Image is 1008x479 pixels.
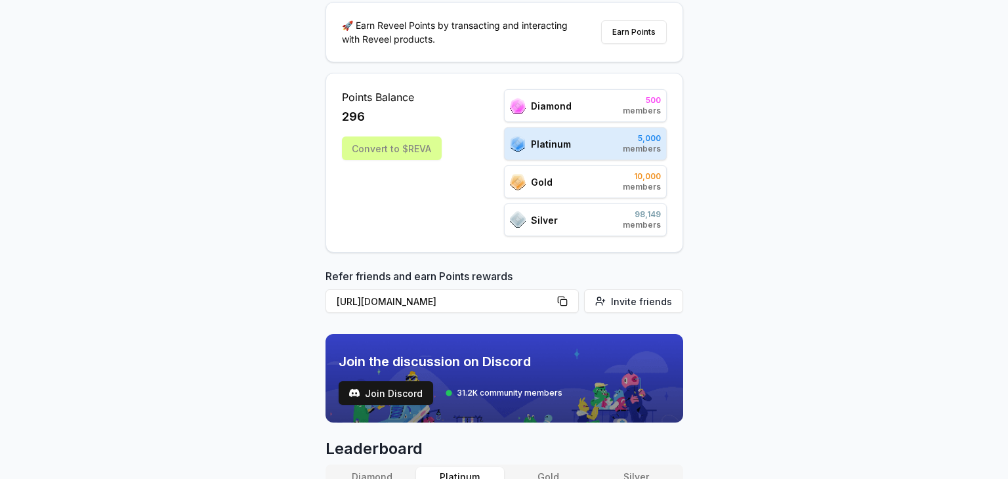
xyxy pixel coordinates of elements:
[325,438,683,459] span: Leaderboard
[510,98,526,114] img: ranks_icon
[365,386,423,400] span: Join Discord
[601,20,667,44] button: Earn Points
[531,137,571,151] span: Platinum
[325,289,579,313] button: [URL][DOMAIN_NAME]
[611,295,672,308] span: Invite friends
[531,99,572,113] span: Diamond
[623,220,661,230] span: members
[325,334,683,423] img: discord_banner
[623,95,661,106] span: 500
[623,209,661,220] span: 98,149
[510,174,526,190] img: ranks_icon
[510,135,526,152] img: ranks_icon
[339,352,562,371] span: Join the discussion on Discord
[623,144,661,154] span: members
[531,213,558,227] span: Silver
[457,388,562,398] span: 31.2K community members
[325,268,683,318] div: Refer friends and earn Points rewards
[623,106,661,116] span: members
[342,108,365,126] span: 296
[623,171,661,182] span: 10,000
[623,133,661,144] span: 5,000
[531,175,553,189] span: Gold
[349,388,360,398] img: test
[584,289,683,313] button: Invite friends
[342,18,578,46] p: 🚀 Earn Reveel Points by transacting and interacting with Reveel products.
[510,211,526,228] img: ranks_icon
[342,89,442,105] span: Points Balance
[339,381,433,405] a: testJoin Discord
[339,381,433,405] button: Join Discord
[623,182,661,192] span: members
